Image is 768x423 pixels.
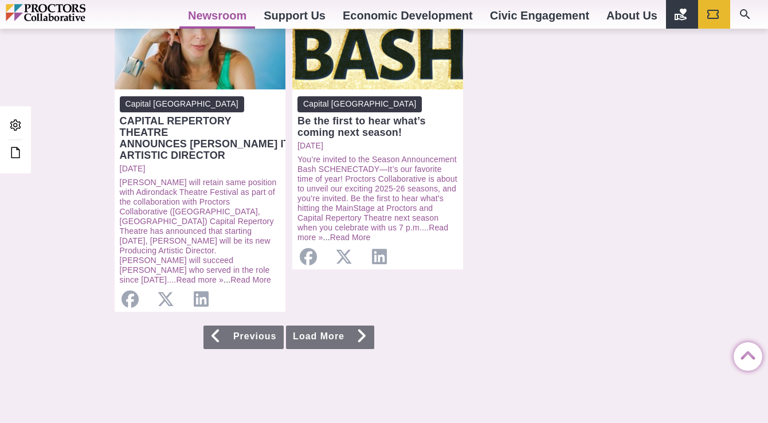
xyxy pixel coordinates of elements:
p: ... [120,178,280,285]
a: Previous [203,326,284,349]
a: Capital [GEOGRAPHIC_DATA] CAPITAL REPERTORY THEATRE ANNOUNCES [PERSON_NAME] ITS NEW PRODUCING ART... [120,96,280,160]
span: Capital [GEOGRAPHIC_DATA] [120,96,244,112]
img: Proctors logo [6,4,135,21]
a: Read more » [297,223,448,242]
a: Load More [286,326,374,349]
a: Admin Area [6,115,25,136]
a: Read More [330,233,371,242]
a: You’re invited to the Season Announcement Bash SCHENECTADY—It’s our favorite time of year! Procto... [297,155,457,232]
p: ... [297,155,458,242]
a: Edit this Post/Page [6,143,25,164]
div: Be the first to hear what’s coming next season! [297,115,458,138]
a: Read More [230,275,271,284]
a: Capital [GEOGRAPHIC_DATA] Be the first to hear what’s coming next season! [297,96,458,138]
a: Read more » [176,275,224,284]
a: [PERSON_NAME] will retain same position with Adirondack Theatre Festival as part of the collabora... [120,178,277,284]
a: Back to Top [734,343,757,366]
div: CAPITAL REPERTORY THEATRE ANNOUNCES [PERSON_NAME] ITS NEW PRODUCING ARTISTIC DIRECTOR [120,115,280,161]
span: Capital [GEOGRAPHIC_DATA] [297,96,422,112]
a: [DATE] [297,141,458,151]
a: [DATE] [120,164,280,174]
